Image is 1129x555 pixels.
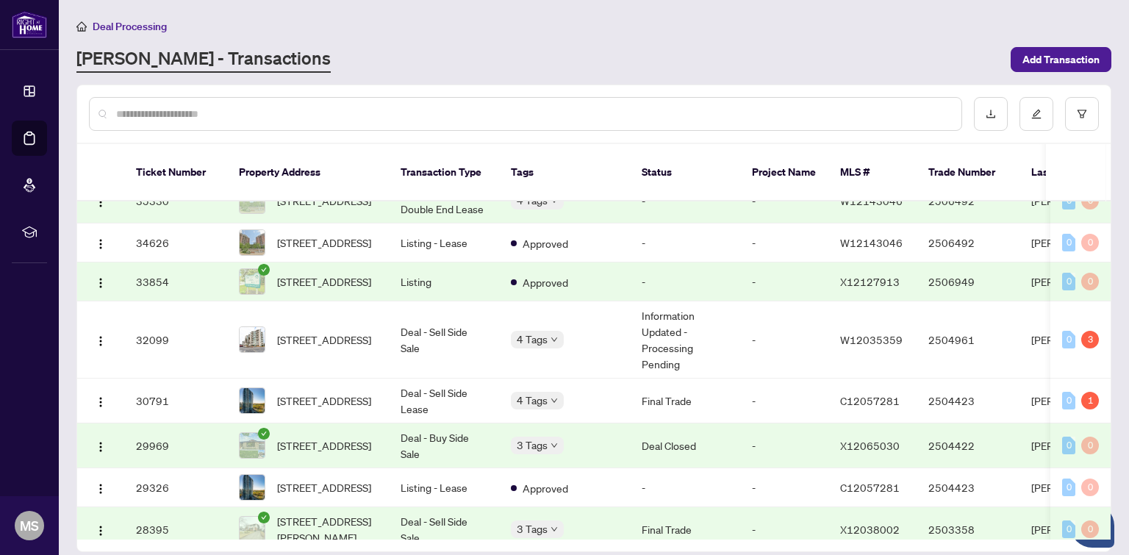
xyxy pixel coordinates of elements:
a: [PERSON_NAME] - Transactions [76,46,331,73]
div: 0 [1081,437,1099,454]
span: 4 Tags [517,392,548,409]
div: 0 [1062,331,1075,348]
td: Deal - Sell Side Sale [389,301,499,379]
img: Logo [95,238,107,250]
td: - [630,262,740,301]
span: [STREET_ADDRESS] [277,273,371,290]
span: down [551,397,558,404]
span: C12057281 [840,481,900,494]
img: thumbnail-img [240,327,265,352]
td: 30791 [124,379,227,423]
td: 2503358 [917,507,1019,552]
td: - [740,301,828,379]
span: check-circle [258,264,270,276]
td: 28395 [124,507,227,552]
div: 0 [1062,479,1075,496]
td: 2506492 [917,179,1019,223]
button: download [974,97,1008,131]
th: Ticket Number [124,144,227,201]
span: Approved [523,274,568,290]
th: Tags [499,144,630,201]
span: down [551,336,558,343]
button: filter [1065,97,1099,131]
td: - [740,423,828,468]
button: Logo [89,389,112,412]
span: home [76,21,87,32]
span: X12065030 [840,439,900,452]
td: Final Trade [630,507,740,552]
button: Add Transaction [1011,47,1111,72]
img: thumbnail-img [240,517,265,542]
span: edit [1031,109,1042,119]
span: filter [1077,109,1087,119]
td: Deal Closed [630,423,740,468]
td: 32099 [124,301,227,379]
td: 35330 [124,179,227,223]
td: Listing - Lease [389,468,499,507]
div: 0 [1062,234,1075,251]
td: Final Trade [630,379,740,423]
td: Information Updated - Processing Pending [630,301,740,379]
img: Logo [95,441,107,453]
td: Listing [389,262,499,301]
td: Deal - Buy Side Sale [389,423,499,468]
td: 34626 [124,223,227,262]
button: edit [1019,97,1053,131]
td: 2504423 [917,379,1019,423]
td: - [740,379,828,423]
td: 2504422 [917,423,1019,468]
span: 3 Tags [517,520,548,537]
span: [STREET_ADDRESS] [277,234,371,251]
img: Logo [95,483,107,495]
td: 29326 [124,468,227,507]
span: MS [20,515,39,536]
span: Approved [523,480,568,496]
span: check-circle [258,428,270,440]
div: 0 [1062,392,1075,409]
div: 0 [1081,479,1099,496]
span: Deal Processing [93,20,167,33]
td: 29969 [124,423,227,468]
button: Logo [89,231,112,254]
span: X12038002 [840,523,900,536]
span: down [551,442,558,449]
img: thumbnail-img [240,230,265,255]
div: 3 [1081,331,1099,348]
span: Approved [523,235,568,251]
span: down [551,526,558,533]
td: 2506949 [917,262,1019,301]
button: Logo [89,476,112,499]
span: Add Transaction [1022,48,1100,71]
td: - [740,179,828,223]
img: Logo [95,525,107,537]
img: Logo [95,196,107,208]
td: 2504423 [917,468,1019,507]
span: [STREET_ADDRESS] [277,437,371,454]
td: Deal - Sell Side Lease [389,379,499,423]
img: thumbnail-img [240,388,265,413]
div: 0 [1081,520,1099,538]
span: 3 Tags [517,437,548,454]
span: [STREET_ADDRESS] [277,393,371,409]
button: Logo [89,270,112,293]
img: thumbnail-img [240,269,265,294]
td: Listing - Lease [389,223,499,262]
th: Status [630,144,740,201]
div: 0 [1081,273,1099,290]
span: C12057281 [840,394,900,407]
th: Property Address [227,144,389,201]
span: [STREET_ADDRESS][PERSON_NAME] [277,513,377,545]
button: Logo [89,518,112,541]
span: [STREET_ADDRESS] [277,332,371,348]
button: Logo [89,434,112,457]
div: 1 [1081,392,1099,409]
td: Deal - Sell Side Sale [389,507,499,552]
img: thumbnail-img [240,433,265,458]
th: Transaction Type [389,144,499,201]
td: Deal - Agent Double End Lease [389,179,499,223]
td: - [740,223,828,262]
td: 2506492 [917,223,1019,262]
span: W12143046 [840,236,903,249]
td: 2504961 [917,301,1019,379]
th: Project Name [740,144,828,201]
